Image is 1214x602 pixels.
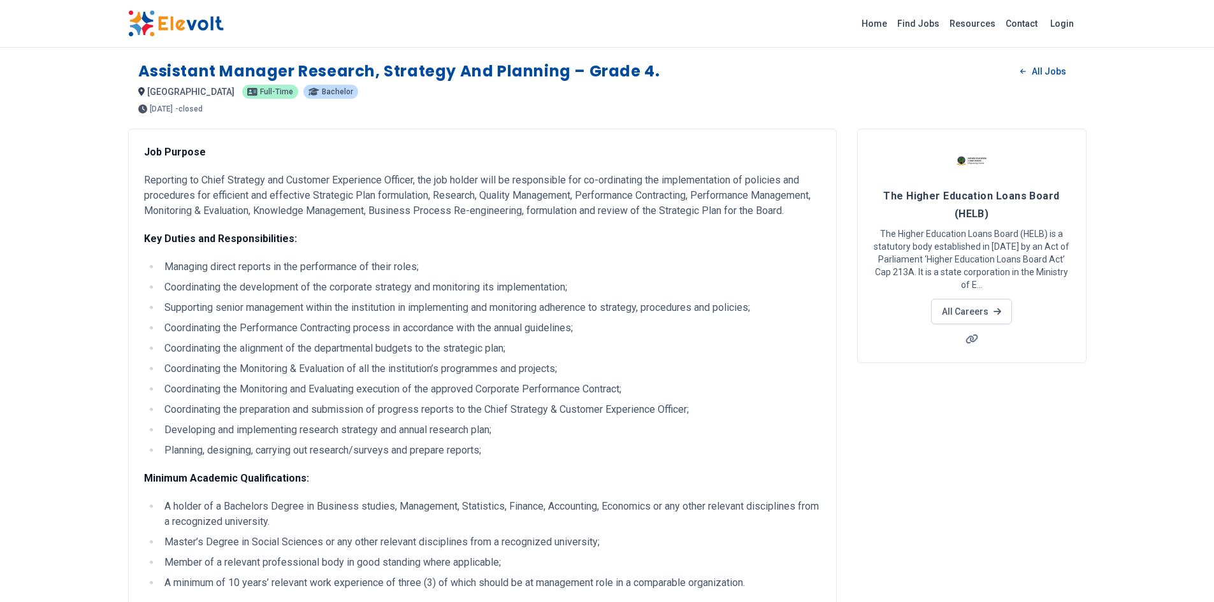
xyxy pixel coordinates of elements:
p: Reporting to Chief Strategy and Customer Experience Officer, the job holder will be responsible f... [144,173,821,219]
li: Planning, designing, carrying out research/surveys and prepare reports; [161,443,821,458]
li: Coordinating the alignment of the departmental budgets to the strategic plan; [161,341,821,356]
li: Coordinating the Performance Contracting process in accordance with the annual guidelines; [161,320,821,336]
a: Contact [1001,13,1043,34]
li: Master’s Degree in Social Sciences or any other relevant disciplines from a recognized university; [161,534,821,550]
iframe: Advertisement [857,378,1087,557]
span: [GEOGRAPHIC_DATA] [147,87,235,97]
a: Find Jobs [892,13,944,34]
span: [DATE] [150,105,173,113]
li: Coordinating the Monitoring & Evaluation of all the institution’s programmes and projects; [161,361,821,376]
li: Coordinating the development of the corporate strategy and monitoring its implementation; [161,280,821,295]
li: Managing direct reports in the performance of their roles; [161,259,821,275]
li: Supporting senior management within the institution in implementing and monitoring adherence to s... [161,300,821,315]
li: A minimum of 10 years’ relevant work experience of three (3) of which should be at management rol... [161,575,821,591]
strong: Minimum Academic Qualifications: [144,472,309,484]
img: The Higher Education Loans Board (HELB) [956,145,988,176]
a: Home [856,13,892,34]
a: Login [1043,11,1081,36]
span: bachelor [322,88,353,96]
p: The Higher Education Loans Board (HELB) is a statutory body established in [DATE] by an Act of Pa... [873,227,1071,291]
span: full-time [260,88,293,96]
li: Developing and implementing research strategy and annual research plan; [161,422,821,438]
li: Coordinating the Monitoring and Evaluating execution of the approved Corporate Performance Contract; [161,382,821,397]
li: A holder of a Bachelors Degree in Business studies, Management, Statistics, Finance, Accounting, ... [161,499,821,529]
p: - closed [175,105,203,113]
span: The Higher Education Loans Board (HELB) [883,190,1059,220]
strong: Key Duties and Responsibilities: [144,233,297,245]
strong: Job Purpose [144,146,206,158]
li: Coordinating the preparation and submission of progress reports to the Chief Strategy & Customer ... [161,402,821,417]
a: All Careers [931,299,1012,324]
h1: Assistant Manager Research, Strategy And Planning – Grade 4. [138,61,660,82]
a: All Jobs [1010,62,1076,81]
a: Resources [944,13,1001,34]
img: Elevolt [128,10,224,37]
li: Member of a relevant professional body in good standing where applicable; [161,555,821,570]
